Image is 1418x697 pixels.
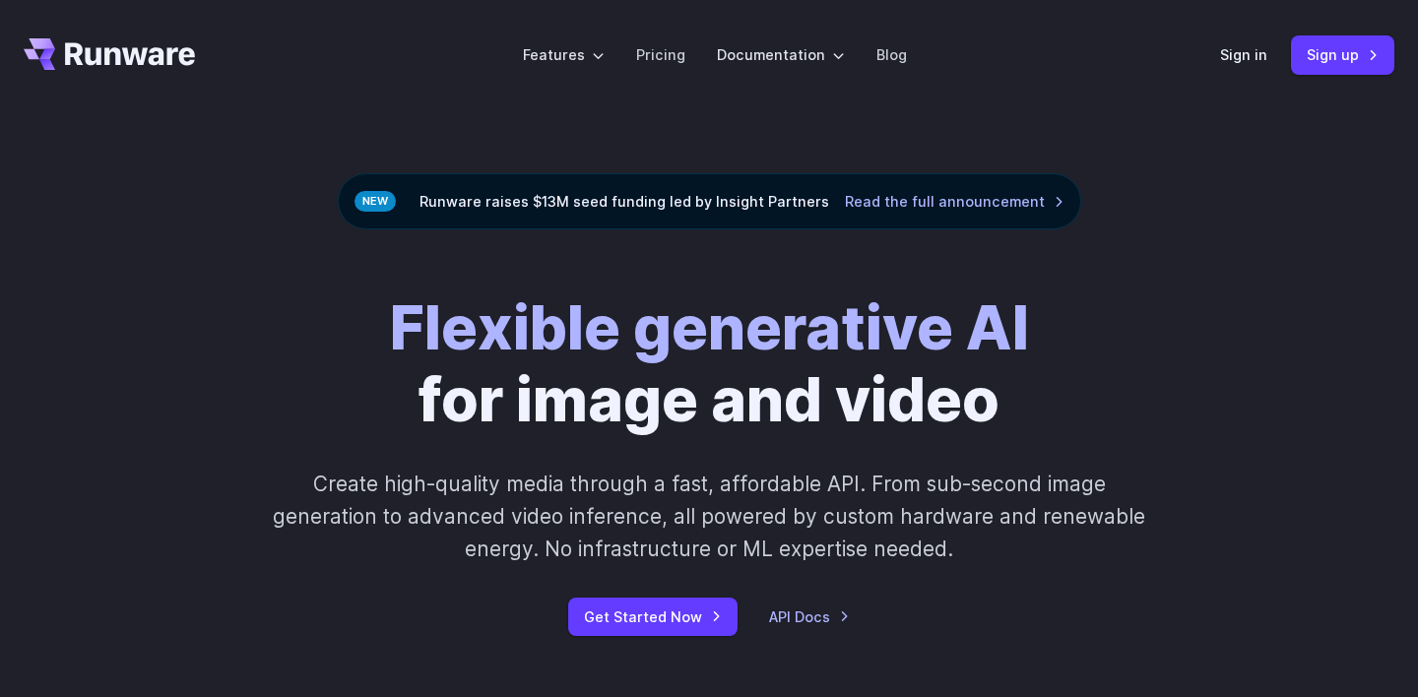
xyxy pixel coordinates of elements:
[523,43,605,66] label: Features
[271,468,1148,566] p: Create high-quality media through a fast, affordable API. From sub-second image generation to adv...
[390,291,1029,364] strong: Flexible generative AI
[1291,35,1394,74] a: Sign up
[845,190,1064,213] a: Read the full announcement
[568,598,738,636] a: Get Started Now
[717,43,845,66] label: Documentation
[338,173,1081,229] div: Runware raises $13M seed funding led by Insight Partners
[390,292,1029,436] h1: for image and video
[636,43,685,66] a: Pricing
[769,605,850,628] a: API Docs
[1220,43,1267,66] a: Sign in
[24,38,195,70] a: Go to /
[876,43,907,66] a: Blog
